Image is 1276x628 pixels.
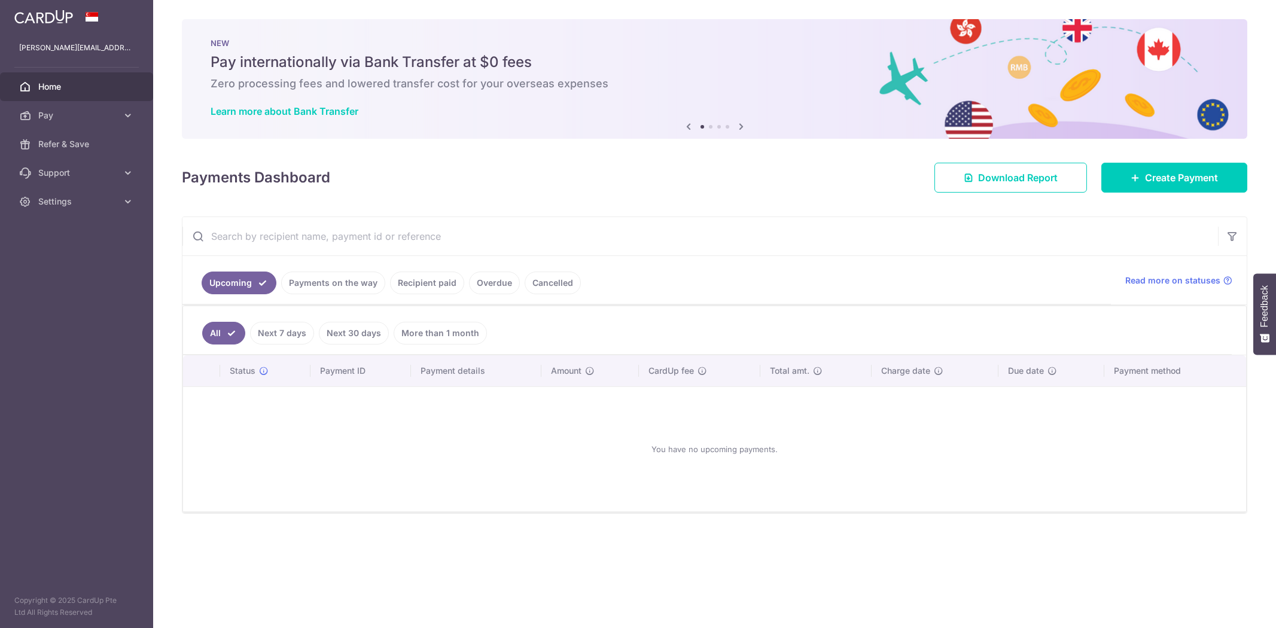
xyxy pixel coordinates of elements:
[211,38,1219,48] p: NEW
[1104,355,1246,386] th: Payment method
[881,365,930,377] span: Charge date
[230,365,255,377] span: Status
[1008,365,1044,377] span: Due date
[1145,170,1218,185] span: Create Payment
[1125,275,1220,286] span: Read more on statuses
[310,355,411,386] th: Payment ID
[211,77,1219,91] h6: Zero processing fees and lowered transfer cost for your overseas expenses
[1253,273,1276,355] button: Feedback - Show survey
[182,19,1247,139] img: Bank transfer banner
[281,272,385,294] a: Payments on the way
[551,365,581,377] span: Amount
[38,138,117,150] span: Refer & Save
[14,10,73,24] img: CardUp
[1101,163,1247,193] a: Create Payment
[525,272,581,294] a: Cancelled
[250,322,314,345] a: Next 7 days
[648,365,694,377] span: CardUp fee
[394,322,487,345] a: More than 1 month
[38,109,117,121] span: Pay
[211,53,1219,72] h5: Pay internationally via Bank Transfer at $0 fees
[38,81,117,93] span: Home
[38,196,117,208] span: Settings
[1125,275,1232,286] a: Read more on statuses
[202,322,245,345] a: All
[411,355,541,386] th: Payment details
[197,397,1232,502] div: You have no upcoming payments.
[211,105,358,117] a: Learn more about Bank Transfer
[319,322,389,345] a: Next 30 days
[469,272,520,294] a: Overdue
[390,272,464,294] a: Recipient paid
[934,163,1087,193] a: Download Report
[770,365,809,377] span: Total amt.
[38,167,117,179] span: Support
[182,217,1218,255] input: Search by recipient name, payment id or reference
[19,42,134,54] p: [PERSON_NAME][EMAIL_ADDRESS][DOMAIN_NAME]
[978,170,1058,185] span: Download Report
[202,272,276,294] a: Upcoming
[1259,285,1270,327] span: Feedback
[182,167,330,188] h4: Payments Dashboard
